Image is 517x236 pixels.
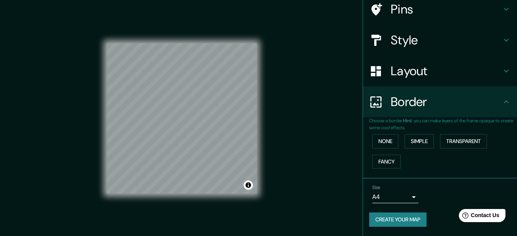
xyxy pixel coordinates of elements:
[372,184,380,191] label: Size
[391,94,502,110] h4: Border
[363,56,517,86] div: Layout
[372,191,418,203] div: A4
[369,212,427,227] button: Create your map
[363,86,517,117] div: Border
[448,206,509,228] iframe: Help widget launcher
[363,25,517,56] div: Style
[391,2,502,17] h4: Pins
[107,43,257,194] canvas: Map
[369,117,517,131] p: Choose a border. : you can make layers of the frame opaque to create some cool effects.
[391,63,502,79] h4: Layout
[372,134,398,148] button: None
[391,32,502,48] h4: Style
[244,180,253,190] button: Toggle attribution
[403,118,412,124] b: Hint
[405,134,434,148] button: Simple
[372,155,401,169] button: Fancy
[440,134,487,148] button: Transparent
